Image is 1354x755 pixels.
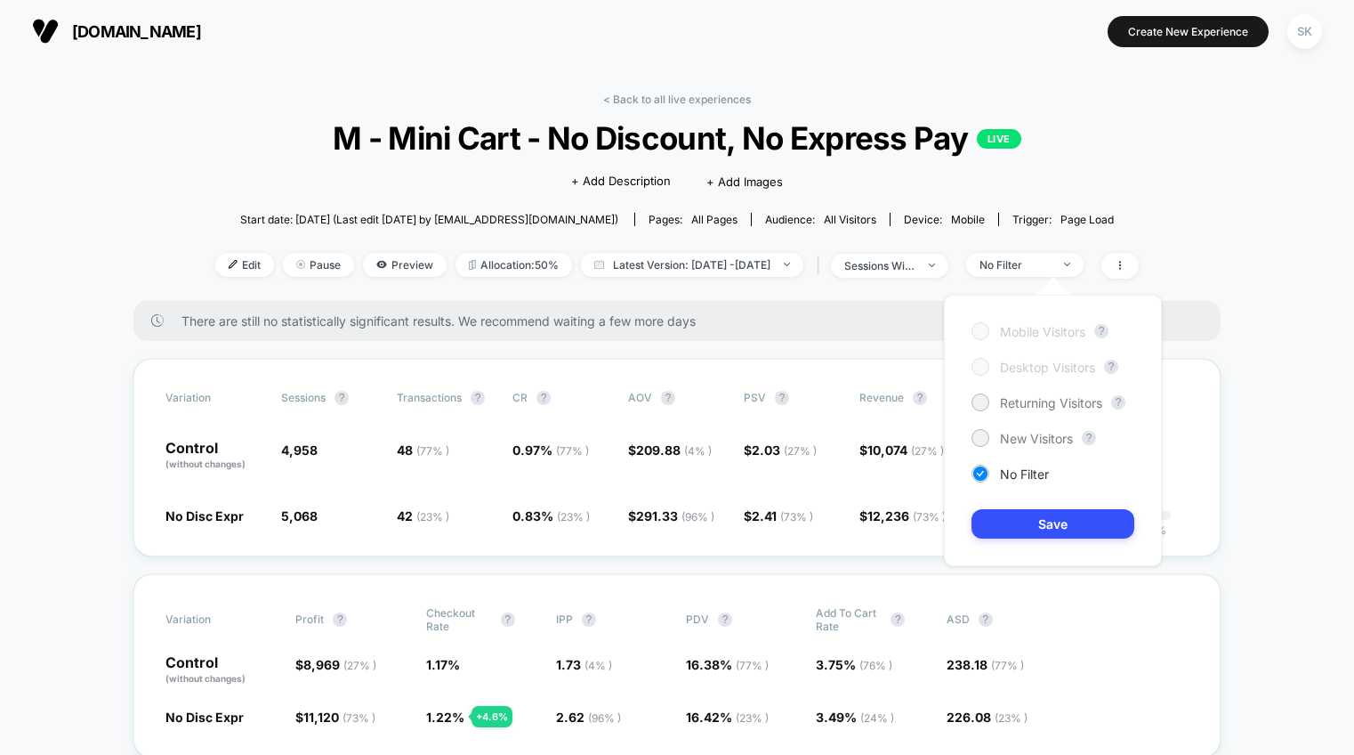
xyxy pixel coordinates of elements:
[181,313,1185,329] span: There are still no statistically significant results. We recommend waiting a few more days
[995,711,1028,725] span: ( 23 % )
[1064,263,1070,266] img: end
[780,510,813,524] span: ( 73 % )
[556,657,612,672] span: 1.73
[215,253,274,277] span: Edit
[812,253,831,279] span: |
[455,253,572,277] span: Allocation: 50%
[165,673,246,684] span: (without changes)
[165,655,278,686] p: Control
[784,263,790,266] img: end
[165,508,244,524] span: No Disc Expr
[343,711,375,725] span: ( 73 % )
[765,213,876,226] div: Audience:
[295,710,375,725] span: $
[27,17,206,45] button: [DOMAIN_NAME]
[636,508,714,524] span: 291.33
[343,659,376,672] span: ( 27 % )
[469,260,476,270] img: rebalance
[556,613,573,626] span: IPP
[744,442,817,458] span: $
[979,613,993,627] button: ?
[1012,213,1114,226] div: Trigger:
[1000,431,1073,446] span: New Visitors
[262,119,1092,157] span: M - Mini Cart - No Discount, No Express Pay
[1000,395,1102,410] span: Returning Visitors
[295,613,324,626] span: Profit
[628,391,652,404] span: AOV
[281,391,326,404] span: Sessions
[603,93,751,106] a: < Back to all live experiences
[333,613,347,627] button: ?
[661,391,675,405] button: ?
[890,213,998,226] span: Device:
[736,711,769,725] span: ( 23 % )
[283,253,354,277] span: Pause
[512,442,589,458] span: 0.97 %
[844,259,915,272] div: sessions with impression
[281,442,318,458] span: 4,958
[636,442,712,458] span: 209.88
[501,613,515,627] button: ?
[686,613,709,626] span: PDV
[859,391,904,404] span: Revenue
[744,391,766,404] span: PSV
[649,213,737,226] div: Pages:
[681,510,714,524] span: ( 96 % )
[1082,431,1096,445] button: ?
[1000,324,1085,339] span: Mobile Visitors
[684,444,712,458] span: ( 4 % )
[744,508,813,524] span: $
[859,442,944,458] span: $
[240,213,618,226] span: Start date: [DATE] (Last edit [DATE] by [EMAIL_ADDRESS][DOMAIN_NAME])
[295,657,376,672] span: $
[571,173,671,191] span: + Add Description
[1060,213,1114,226] span: Page Load
[1094,324,1108,338] button: ?
[556,710,621,725] span: 2.62
[784,444,817,458] span: ( 27 % )
[816,657,892,672] span: 3.75 %
[334,391,349,405] button: ?
[363,253,447,277] span: Preview
[281,508,318,524] span: 5,068
[971,509,1134,539] button: Save
[867,508,946,524] span: 12,236
[588,711,621,725] span: ( 96 % )
[471,391,485,405] button: ?
[947,710,1028,725] span: 226.08
[165,391,263,405] span: Variation
[397,442,449,458] span: 48
[991,659,1024,672] span: ( 77 % )
[628,508,714,524] span: $
[1108,16,1269,47] button: Create New Experience
[628,442,712,458] span: $
[860,711,894,725] span: ( 24 % )
[416,444,449,458] span: ( 77 % )
[416,510,449,524] span: ( 23 % )
[426,657,460,672] span: 1.17 %
[397,391,462,404] span: Transactions
[1104,360,1118,374] button: ?
[686,710,769,725] span: 16.42 %
[859,508,946,524] span: $
[752,508,813,524] span: 2.41
[1000,467,1049,482] span: No Filter
[816,710,894,725] span: 3.49 %
[557,510,590,524] span: ( 23 % )
[165,459,246,469] span: (without changes)
[229,260,238,269] img: edit
[426,710,464,725] span: 1.22 %
[859,659,892,672] span: ( 76 % )
[929,264,935,267] img: end
[1000,360,1095,375] span: Desktop Visitors
[891,613,905,627] button: ?
[1287,14,1322,49] div: SK
[1111,395,1125,410] button: ?
[303,657,376,672] span: 8,969
[913,510,946,524] span: ( 73 % )
[911,444,944,458] span: ( 27 % )
[471,706,512,727] div: + 4.6 %
[691,213,737,226] span: all pages
[686,657,769,672] span: 16.38 %
[556,444,589,458] span: ( 77 % )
